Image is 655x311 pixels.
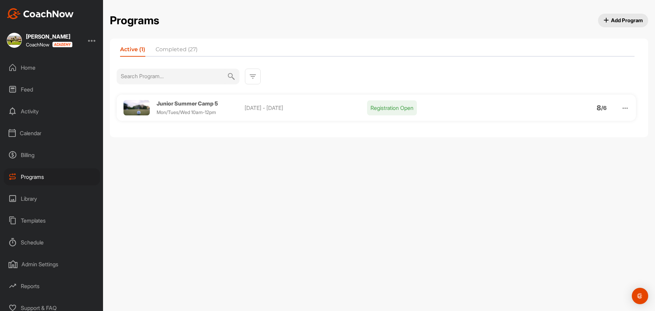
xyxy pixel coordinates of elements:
[249,72,257,81] img: svg+xml;base64,PHN2ZyB3aWR0aD0iMjQiIGhlaWdodD0iMjQiIHZpZXdCb3g9IjAgMCAyNCAyNCIgZmlsbD0ibm9uZSIgeG...
[598,14,649,27] button: Add Program
[26,34,72,39] div: [PERSON_NAME]
[597,105,601,111] p: 8
[121,69,227,84] input: Search Program...
[156,45,198,56] li: Completed (27)
[4,59,100,76] div: Home
[52,42,72,47] img: CoachNow acadmey
[4,190,100,207] div: Library
[227,69,235,84] img: svg+xml;base64,PHN2ZyB3aWR0aD0iMjQiIGhlaWdodD0iMjQiIHZpZXdCb3g9IjAgMCAyNCAyNCIgZmlsbD0ibm9uZSIgeG...
[601,105,607,111] p: / 6
[245,104,367,112] p: [DATE] - [DATE]
[120,45,145,56] li: Active (1)
[123,100,150,115] img: Profile picture
[7,8,74,19] img: CoachNow
[4,278,100,295] div: Reports
[7,33,22,48] img: square_a701708174d00b40b6d6136b31d144d2.jpg
[4,103,100,120] div: Activity
[4,234,100,251] div: Schedule
[4,168,100,185] div: Programs
[621,104,629,112] img: arrow_down
[157,109,216,115] span: Mon/Tues/Wed 10am-12pm
[110,14,159,27] h2: Programs
[157,100,218,107] span: Junior Summer Camp 5
[4,146,100,164] div: Billing
[632,288,648,304] div: Open Intercom Messenger
[603,17,643,24] span: Add Program
[4,256,100,273] div: Admin Settings
[4,81,100,98] div: Feed
[4,125,100,142] div: Calendar
[4,212,100,229] div: Templates
[367,100,417,115] p: Registration Open
[26,42,72,47] div: CoachNow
